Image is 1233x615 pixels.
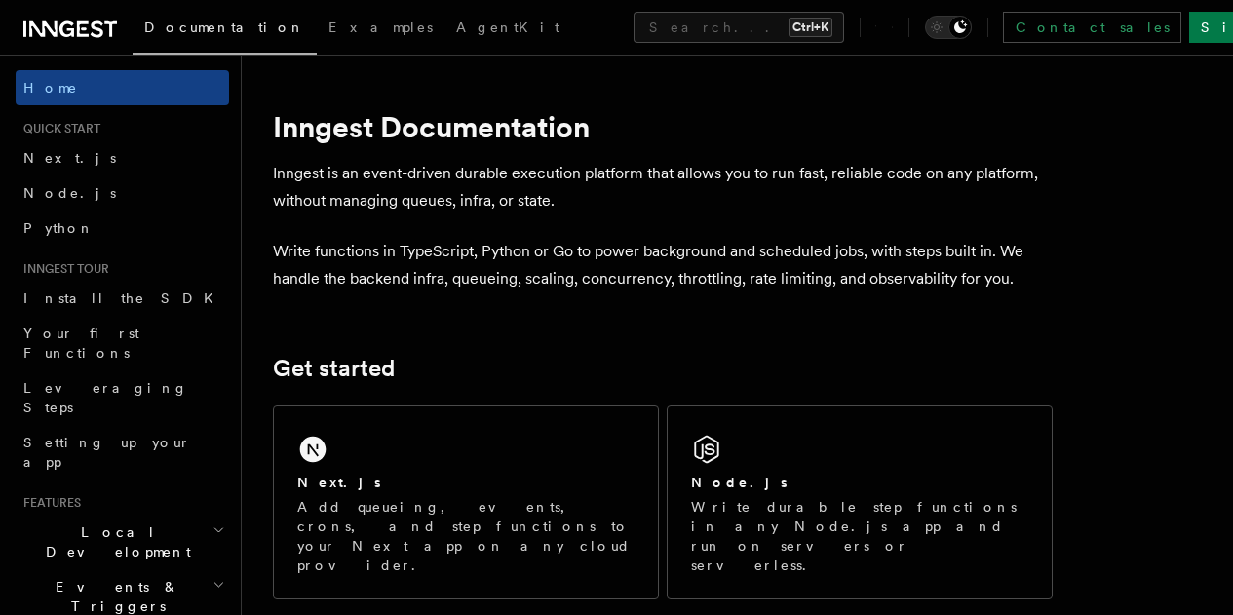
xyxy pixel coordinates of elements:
span: Inngest tour [16,261,109,277]
span: Setting up your app [23,435,191,470]
kbd: Ctrl+K [789,18,832,37]
p: Inngest is an event-driven durable execution platform that allows you to run fast, reliable code ... [273,160,1053,214]
a: Node.jsWrite durable step functions in any Node.js app and run on servers or serverless. [667,405,1053,599]
a: AgentKit [444,6,571,53]
a: Get started [273,355,395,382]
a: Your first Functions [16,316,229,370]
span: Local Development [16,522,212,561]
a: Python [16,211,229,246]
span: Features [16,495,81,511]
span: AgentKit [456,19,559,35]
a: Leveraging Steps [16,370,229,425]
p: Write functions in TypeScript, Python or Go to power background and scheduled jobs, with steps bu... [273,238,1053,292]
button: Search...Ctrl+K [634,12,844,43]
p: Write durable step functions in any Node.js app and run on servers or serverless. [691,497,1028,575]
a: Home [16,70,229,105]
a: Install the SDK [16,281,229,316]
span: Install the SDK [23,290,225,306]
span: Leveraging Steps [23,380,188,415]
span: Node.js [23,185,116,201]
span: Documentation [144,19,305,35]
a: Node.js [16,175,229,211]
span: Your first Functions [23,326,139,361]
h1: Inngest Documentation [273,109,1053,144]
a: Next.jsAdd queueing, events, crons, and step functions to your Next app on any cloud provider. [273,405,659,599]
span: Examples [328,19,433,35]
h2: Next.js [297,473,381,492]
a: Examples [317,6,444,53]
h2: Node.js [691,473,788,492]
span: Home [23,78,78,97]
a: Contact sales [1003,12,1181,43]
span: Next.js [23,150,116,166]
span: Python [23,220,95,236]
a: Next.js [16,140,229,175]
a: Setting up your app [16,425,229,480]
p: Add queueing, events, crons, and step functions to your Next app on any cloud provider. [297,497,635,575]
a: Documentation [133,6,317,55]
button: Toggle dark mode [925,16,972,39]
button: Local Development [16,515,229,569]
span: Quick start [16,121,100,136]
